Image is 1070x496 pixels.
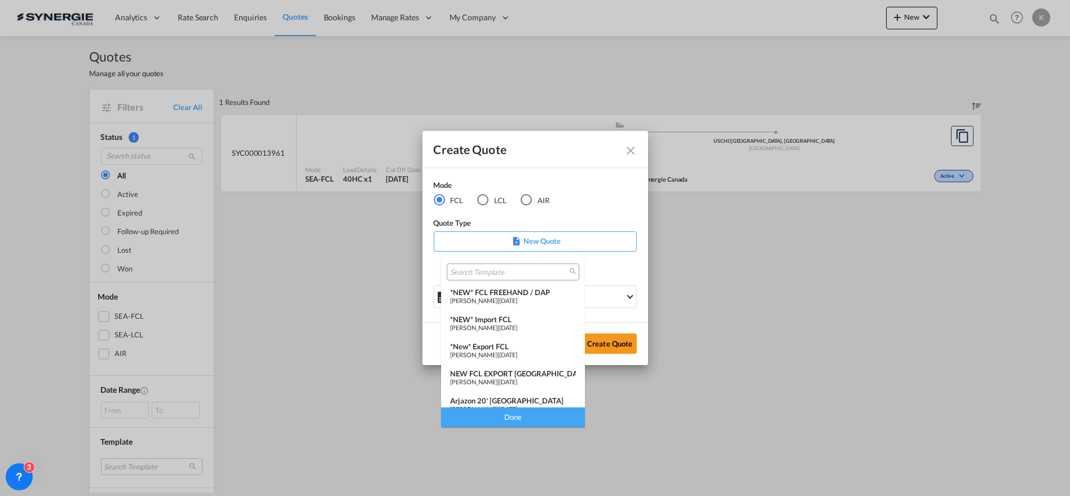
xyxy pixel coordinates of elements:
span: [DATE] [499,351,517,358]
div: NEW FCL EXPORT [GEOGRAPHIC_DATA] [450,369,576,378]
div: | [450,351,576,358]
div: | [450,405,576,412]
div: | [450,297,576,304]
div: Done [441,407,585,427]
span: [DATE] [499,324,517,331]
input: Search Template [450,267,567,278]
span: [DATE] [499,378,517,385]
span: [PERSON_NAME] [450,324,497,331]
span: [PERSON_NAME] [450,405,497,412]
span: [PERSON_NAME] [450,297,497,304]
div: *NEW* FCL FREEHAND / DAP [450,288,576,297]
div: | [450,324,576,331]
div: *NEW* Import FCL [450,315,576,324]
md-icon: icon-magnify [569,267,577,275]
div: *New* Export FCL [450,342,576,351]
span: [PERSON_NAME] [450,351,497,358]
span: [DATE] [499,297,517,304]
div: Arjazon 20' [GEOGRAPHIC_DATA] [450,396,576,405]
div: | [450,378,576,385]
span: [PERSON_NAME] [450,378,497,385]
span: [DATE] [499,405,517,412]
